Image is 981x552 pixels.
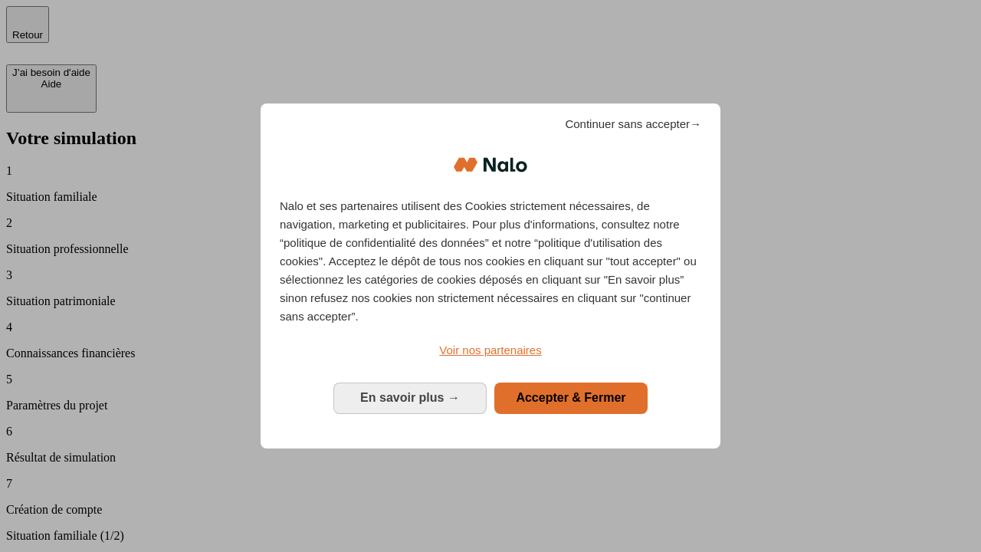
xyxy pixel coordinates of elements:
button: Accepter & Fermer: Accepter notre traitement des données et fermer [494,383,648,413]
img: Logo [454,142,527,188]
p: Nalo et ses partenaires utilisent des Cookies strictement nécessaires, de navigation, marketing e... [280,197,701,326]
span: Accepter & Fermer [516,391,625,404]
a: Voir nos partenaires [280,341,701,360]
button: En savoir plus: Configurer vos consentements [333,383,487,413]
span: En savoir plus → [360,391,460,404]
span: Continuer sans accepter→ [565,115,701,133]
span: Voir nos partenaires [439,343,541,356]
div: Bienvenue chez Nalo Gestion du consentement [261,103,720,448]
